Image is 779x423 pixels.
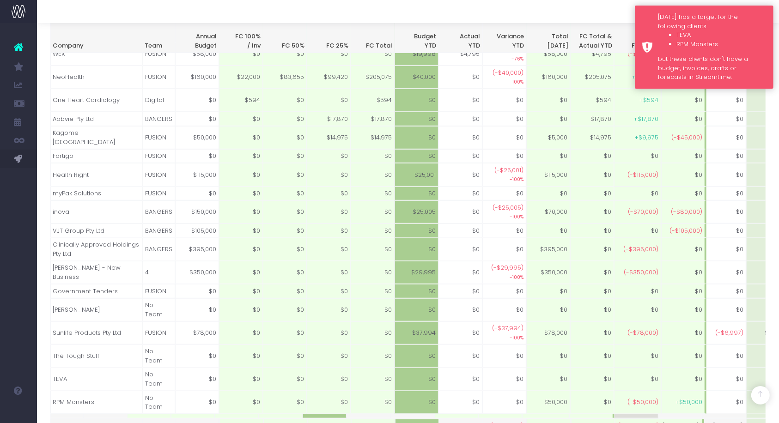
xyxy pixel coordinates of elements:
[175,368,219,391] td: $0
[702,126,746,149] td: $0
[175,66,219,89] td: $160,000
[632,73,658,82] span: +$45,075
[482,298,526,321] td: $0
[439,21,483,53] th: ActualYTD: activate to sort column ascending
[143,126,175,149] td: FUSION
[570,224,614,238] td: $0
[395,344,438,368] td: $0
[351,261,395,284] td: $0
[219,284,263,298] td: $0
[307,66,351,89] td: $99,420
[702,187,746,201] td: $0
[661,344,706,368] td: $0
[175,238,219,261] td: $395,000
[438,284,482,298] td: $0
[395,112,438,126] td: $0
[219,238,263,261] td: $0
[623,245,658,254] span: (-$395,000)
[219,163,263,186] td: $0
[438,238,482,261] td: $0
[702,163,746,186] td: $0
[702,298,746,321] td: $0
[50,298,143,321] td: [PERSON_NAME]
[614,187,661,201] td: $0
[351,321,395,344] td: $0
[50,112,143,126] td: Abbvie Pty Ltd
[570,284,614,298] td: $0
[570,163,614,186] td: $0
[493,203,523,212] span: (-$25,005)
[219,344,263,368] td: $0
[615,21,658,53] th: FYF GAP: activate to sort column ascending
[307,298,351,321] td: $0
[671,207,702,217] span: (-$80,000)
[494,166,523,175] span: (-$25,001)
[675,398,702,407] span: +$50,000
[661,284,706,298] td: $0
[50,187,143,201] td: myPak Solutions
[263,66,307,89] td: $83,655
[263,21,307,53] th: FC 50%: activate to sort column ascending
[676,30,767,40] li: TEVA
[624,268,658,277] span: (-$350,000)
[175,187,219,201] td: $0
[526,298,570,321] td: $0
[175,200,219,224] td: $150,000
[570,187,614,201] td: $0
[219,112,263,126] td: $0
[263,149,307,163] td: $0
[351,112,395,126] td: $17,870
[263,200,307,224] td: $0
[143,224,175,238] td: BANGERS
[50,200,143,224] td: inova
[307,149,351,163] td: $0
[526,163,570,186] td: $115,000
[661,112,706,126] td: $0
[570,126,614,149] td: $14,975
[438,391,482,414] td: $0
[661,187,706,201] td: $0
[526,321,570,344] td: $78,000
[50,391,143,414] td: RPM Monsters
[50,126,143,149] td: Kagome [GEOGRAPHIC_DATA]
[307,238,351,261] td: $0
[143,200,175,224] td: BANGERS
[492,324,523,333] span: (-$37,994)
[395,284,438,298] td: $0
[482,284,526,298] td: $0
[219,66,263,89] td: $22,000
[50,66,143,89] td: NeoHealth
[395,163,438,186] td: $25,001
[570,261,614,284] td: $0
[175,112,219,126] td: $0
[175,344,219,368] td: $0
[570,112,614,126] td: $17,870
[263,284,307,298] td: $0
[143,298,175,321] td: No Team
[661,89,706,112] td: $0
[351,149,395,163] td: $0
[527,21,571,53] th: TotalMonday: activate to sort column ascending
[570,66,614,89] td: $205,075
[395,187,438,201] td: $0
[438,261,482,284] td: $0
[702,200,746,224] td: $0
[438,321,482,344] td: $0
[50,163,143,186] td: Health Right
[671,133,702,142] span: (-$45,000)
[351,200,395,224] td: $0
[526,126,570,149] td: $5,000
[482,187,526,201] td: $0
[614,149,661,163] td: $0
[50,321,143,344] td: Sunlife Products Pty Ltd
[438,89,482,112] td: $0
[263,261,307,284] td: $0
[526,368,570,391] td: $0
[438,126,482,149] td: $0
[351,238,395,261] td: $0
[175,224,219,238] td: $105,000
[175,126,219,149] td: $50,000
[219,261,263,284] td: $0
[307,344,351,368] td: $0
[263,163,307,186] td: $0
